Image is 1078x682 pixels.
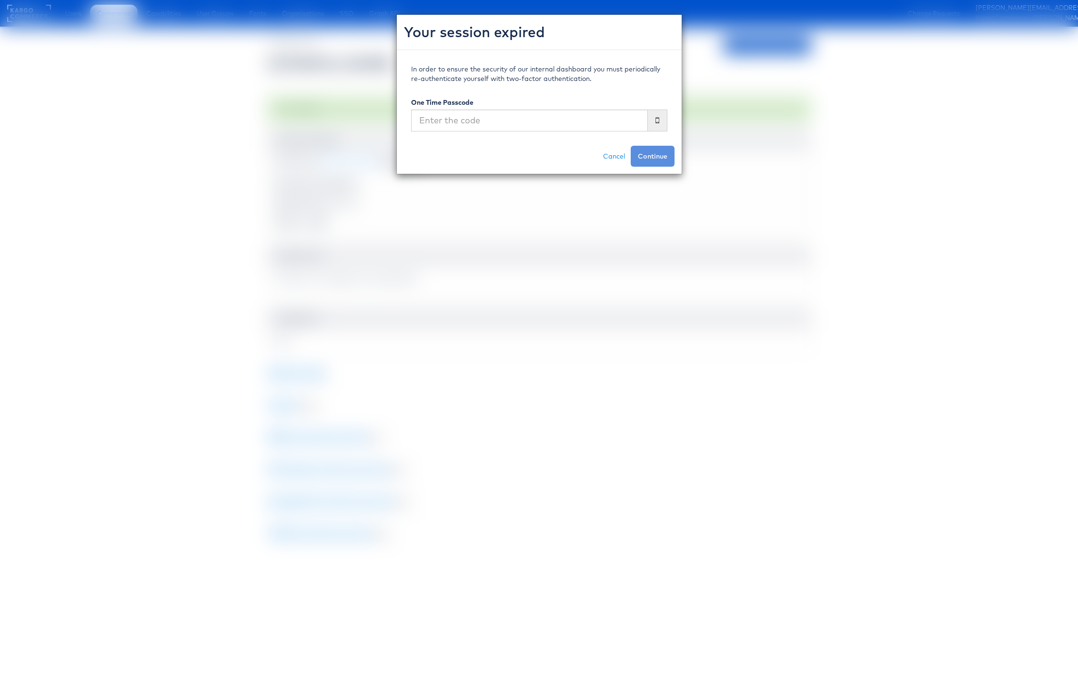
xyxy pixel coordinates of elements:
[411,98,474,107] label: One Time Passcode
[404,22,675,42] h2: Your session expired
[631,146,675,167] button: Continue
[411,64,667,83] p: In order to ensure the security of our internal dashboard you must periodically re-authenticate y...
[597,146,631,167] a: Cancel
[411,110,648,131] input: Enter the code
